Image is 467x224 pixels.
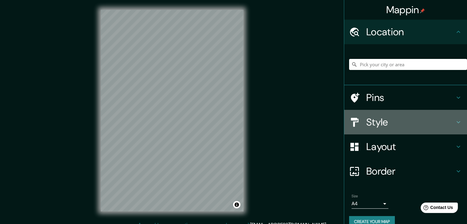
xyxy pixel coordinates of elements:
div: Style [344,110,467,134]
div: A4 [352,199,388,209]
div: Border [344,159,467,183]
div: Pins [344,85,467,110]
h4: Style [366,116,455,128]
button: Toggle attribution [233,201,240,208]
h4: Mappin [386,4,425,16]
h4: Location [366,26,455,38]
label: Size [352,194,358,199]
h4: Border [366,165,455,177]
img: pin-icon.png [420,8,425,13]
h4: Pins [366,91,455,104]
input: Pick your city or area [349,59,467,70]
div: Location [344,20,467,44]
div: Layout [344,134,467,159]
canvas: Map [101,10,243,211]
h4: Layout [366,141,455,153]
iframe: Help widget launcher [412,200,460,217]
